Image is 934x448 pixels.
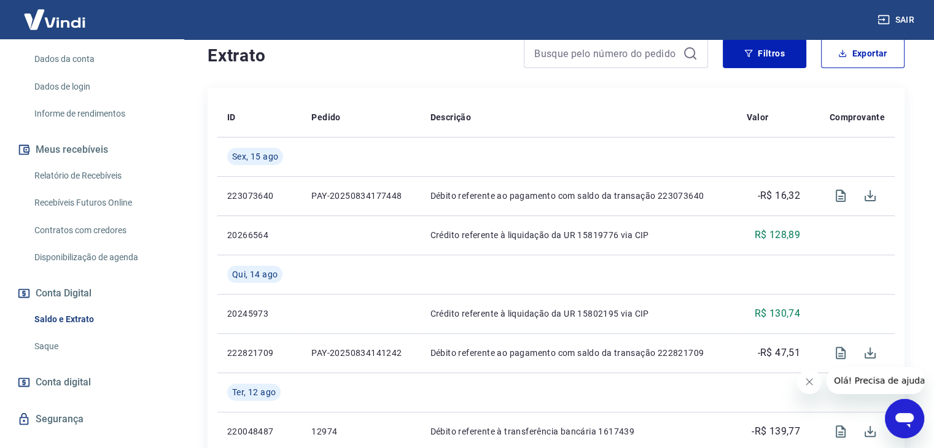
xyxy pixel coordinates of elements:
p: Débito referente ao pagamento com saldo da transação 222821709 [430,347,726,359]
p: -R$ 47,51 [757,346,800,360]
p: Débito referente à transferência bancária 1617439 [430,425,726,438]
span: Visualizar [826,338,855,368]
span: Sex, 15 ago [232,150,278,163]
p: Débito referente ao pagamento com saldo da transação 223073640 [430,190,726,202]
p: Valor [746,111,768,123]
p: -R$ 16,32 [757,188,800,203]
span: Download [855,181,885,210]
span: Visualizar [826,181,855,210]
span: Download [855,338,885,368]
p: ID [227,111,236,123]
p: R$ 128,89 [754,228,800,242]
p: Descrição [430,111,471,123]
p: 223073640 [227,190,292,202]
img: Vindi [15,1,95,38]
p: 220048487 [227,425,292,438]
span: Visualizar [826,417,855,446]
p: PAY-20250834177448 [311,190,410,202]
iframe: Botão para abrir a janela de mensagens [885,399,924,438]
p: PAY-20250834141242 [311,347,410,359]
button: Exportar [821,39,905,68]
a: Saque [29,334,169,359]
input: Busque pelo número do pedido [534,44,678,63]
span: Download [855,417,885,446]
a: Recebíveis Futuros Online [29,190,169,215]
a: Relatório de Recebíveis [29,163,169,188]
h4: Extrato [208,44,509,68]
span: Qui, 14 ago [232,268,278,280]
iframe: Fechar mensagem [797,369,822,394]
a: Segurança [15,406,169,433]
p: Comprovante [830,111,885,123]
button: Filtros [723,39,806,68]
a: Saldo e Extrato [29,307,169,332]
a: Contratos com credores [29,218,169,243]
button: Sair [875,9,919,31]
p: Pedido [311,111,340,123]
p: 12974 [311,425,410,438]
p: 20245973 [227,307,292,320]
p: -R$ 139,77 [752,424,800,439]
button: Conta Digital [15,280,169,307]
span: Conta digital [36,374,91,391]
a: Disponibilização de agenda [29,245,169,270]
a: Conta digital [15,369,169,396]
span: Olá! Precisa de ajuda? [7,9,103,18]
p: 222821709 [227,347,292,359]
span: Ter, 12 ago [232,386,276,398]
p: 20266564 [227,229,292,241]
p: Crédito referente à liquidação da UR 15819776 via CIP [430,229,726,241]
a: Dados da conta [29,47,169,72]
a: Dados de login [29,74,169,99]
iframe: Mensagem da empresa [827,367,924,394]
p: R$ 130,74 [754,306,800,321]
p: Crédito referente à liquidação da UR 15802195 via CIP [430,307,726,320]
button: Meus recebíveis [15,136,169,163]
a: Informe de rendimentos [29,101,169,126]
